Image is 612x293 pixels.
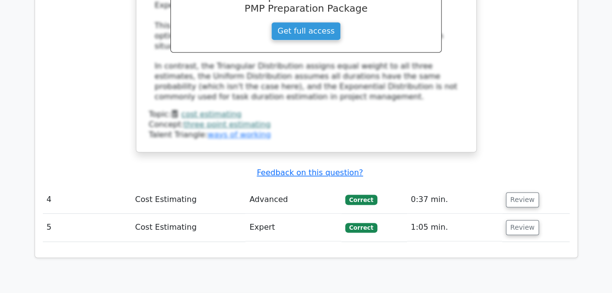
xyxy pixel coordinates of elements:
[407,214,502,241] td: 1:05 min.
[345,223,377,233] span: Correct
[257,168,363,177] a: Feedback on this question?
[245,214,341,241] td: Expert
[407,186,502,214] td: 0:37 min.
[131,186,246,214] td: Cost Estimating
[149,120,464,130] div: Concept:
[131,214,246,241] td: Cost Estimating
[245,186,341,214] td: Advanced
[149,110,464,140] div: Talent Triangle:
[506,192,539,207] button: Review
[43,186,131,214] td: 4
[43,214,131,241] td: 5
[271,22,341,40] a: Get full access
[184,120,271,129] a: three point estimating
[207,130,271,139] a: ways of working
[149,110,464,120] div: Topic:
[345,195,377,204] span: Correct
[181,110,241,119] a: cost estimating
[506,220,539,235] button: Review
